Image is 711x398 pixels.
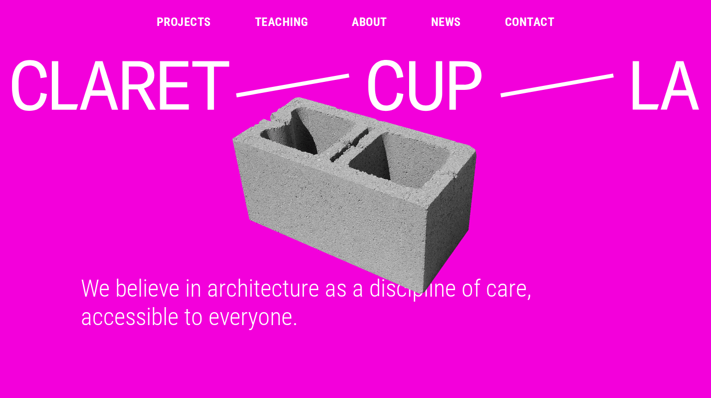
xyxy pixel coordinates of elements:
a: Contact [505,16,554,28]
a: About [352,16,387,28]
nav: Main Menu [157,16,554,28]
img: Cinder block [8,96,703,295]
a: Projects [157,16,211,28]
a: News [431,16,461,28]
a: Teaching [255,16,308,28]
div: We believe in architecture as a discipline of care, accessible to everyone. [69,274,643,331]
